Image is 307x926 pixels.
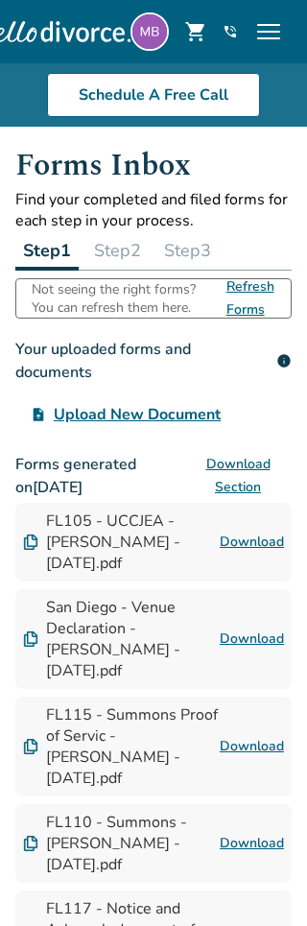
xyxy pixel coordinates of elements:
[15,457,292,495] h3: Forms generated on [DATE]
[23,597,220,681] div: San Diego - Venue Declaration - [PERSON_NAME] - [DATE].pdf
[32,279,211,318] div: Not seeing the right forms? You can refresh them here.
[220,531,284,554] a: Download
[15,338,292,384] div: Your uploaded forms and documents
[223,24,238,39] a: phone_in_talk
[220,628,284,651] a: Download
[23,739,38,754] img: Document
[15,189,292,231] p: Find your completed and filed forms for each step in your process.
[23,836,38,851] img: Document
[23,812,220,875] div: FL110 - Summons - [PERSON_NAME] - [DATE].pdf
[54,403,221,426] span: Upload New Document
[47,73,260,117] a: Schedule A Free Call
[130,12,169,51] img: aroundthepony88@gmail.com
[184,457,292,495] button: Download Section
[276,353,292,368] span: info
[86,231,149,270] button: Step2
[23,704,220,789] div: FL115 - Summons Proof of Servic - [PERSON_NAME] - [DATE].pdf
[253,16,284,47] span: menu
[15,231,79,271] button: Step1
[184,20,207,43] span: shopping_cart
[220,735,284,758] a: Download
[226,279,275,318] span: Refresh Forms
[156,231,219,270] button: Step3
[15,142,292,189] h1: Forms Inbox
[220,832,284,855] a: Download
[23,534,38,550] img: Document
[211,834,307,926] iframe: Chat Widget
[23,631,38,647] img: Document
[23,510,220,574] div: FL105 - UCCJEA - [PERSON_NAME] - [DATE].pdf
[31,407,46,422] span: upload_file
